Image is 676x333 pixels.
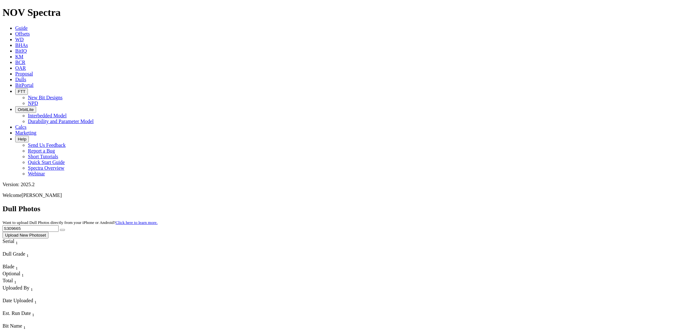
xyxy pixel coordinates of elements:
a: BHAs [15,42,28,48]
span: Sort None [23,323,26,329]
div: Sort None [3,285,76,298]
a: Durability and Parameter Model [28,119,94,124]
span: Date Uploaded [3,298,33,303]
sub: 1 [27,253,29,258]
div: Column Menu [3,305,50,310]
a: Click here to learn more. [116,220,158,225]
div: Sort None [3,271,25,278]
span: Blade [3,264,14,269]
sub: 1 [31,287,33,292]
a: Marketing [15,130,36,135]
a: Short Tutorials [28,154,58,159]
input: Search Serial Number [3,225,59,232]
p: Welcome [3,193,673,198]
a: Offsets [15,31,30,36]
div: Column Menu [3,245,29,251]
span: FTT [18,89,25,94]
span: Bit Name [3,323,22,329]
span: Est. Run Date [3,310,31,316]
span: Sort None [27,251,29,257]
sub: 1 [32,312,34,317]
sub: 1 [16,240,18,245]
a: Quick Start Guide [28,160,65,165]
span: Sort None [22,271,24,276]
button: Help [15,136,29,142]
div: Column Menu [3,292,76,298]
button: Upload New Photoset [3,232,48,238]
a: OAR [15,65,26,71]
div: Sort None [3,278,25,285]
div: Date Uploaded Sort None [3,298,50,305]
a: Calcs [15,124,27,130]
sub: 1 [22,273,24,277]
button: FTT [15,88,28,95]
a: Report a Bug [28,148,55,153]
span: Sort None [31,285,33,291]
a: Dulls [15,77,26,82]
a: Spectra Overview [28,165,64,171]
div: Column Menu [3,317,47,323]
a: BitPortal [15,82,34,88]
div: Sort None [3,251,47,264]
div: Dull Grade Sort None [3,251,47,258]
a: Send Us Feedback [28,142,66,148]
div: Version: 2025.2 [3,182,673,187]
a: Guide [15,25,28,31]
a: BCR [15,60,25,65]
a: KM [15,54,23,59]
div: Bit Name Sort None [3,323,76,330]
div: Sort None [3,310,47,323]
span: Sort None [16,264,18,269]
a: WD [15,37,24,42]
button: OrbitLite [15,106,36,113]
span: Sort None [32,310,34,316]
div: Sort None [3,238,29,251]
span: Optional [3,271,20,276]
a: BitIQ [15,48,27,54]
span: OrbitLite [18,107,34,112]
a: NPD [28,101,38,106]
sub: 1 [16,266,18,271]
span: [PERSON_NAME] [22,193,62,198]
div: Sort None [3,264,25,271]
span: Total [3,278,13,283]
small: Want to upload Dull Photos directly from your iPhone or Android? [3,220,158,225]
div: Serial Sort None [3,238,29,245]
a: Webinar [28,171,45,176]
div: Est. Run Date Sort None [3,310,47,317]
h2: Dull Photos [3,205,673,213]
div: Total Sort None [3,278,25,285]
div: Uploaded By Sort None [3,285,76,292]
a: Proposal [15,71,33,76]
div: Blade Sort None [3,264,25,271]
sub: 1 [34,300,36,304]
div: Sort None [3,298,50,310]
span: Sort None [16,238,18,244]
span: Uploaded By [3,285,29,291]
a: Interbedded Model [28,113,67,118]
span: Sort None [34,298,36,303]
a: New Bit Designs [28,95,62,100]
span: Dull Grade [3,251,25,257]
sub: 1 [23,325,26,330]
h1: NOV Spectra [3,7,673,18]
span: Sort None [14,278,16,283]
span: Help [18,137,26,141]
span: Serial [3,238,14,244]
sub: 1 [14,280,16,285]
div: Column Menu [3,258,47,264]
div: Optional Sort None [3,271,25,278]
